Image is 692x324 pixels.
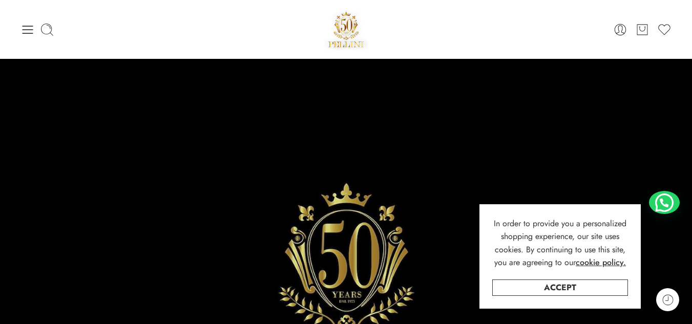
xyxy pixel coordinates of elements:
img: Pellini [324,8,368,51]
a: Accept [492,279,628,296]
span: In order to provide you a personalized shopping experience, our site uses cookies. By continuing ... [494,218,626,269]
a: Pellini - [324,8,368,51]
a: cookie policy. [576,256,626,269]
a: Login / Register [613,23,627,37]
a: Wishlist [657,23,672,37]
a: Cart [635,23,649,37]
